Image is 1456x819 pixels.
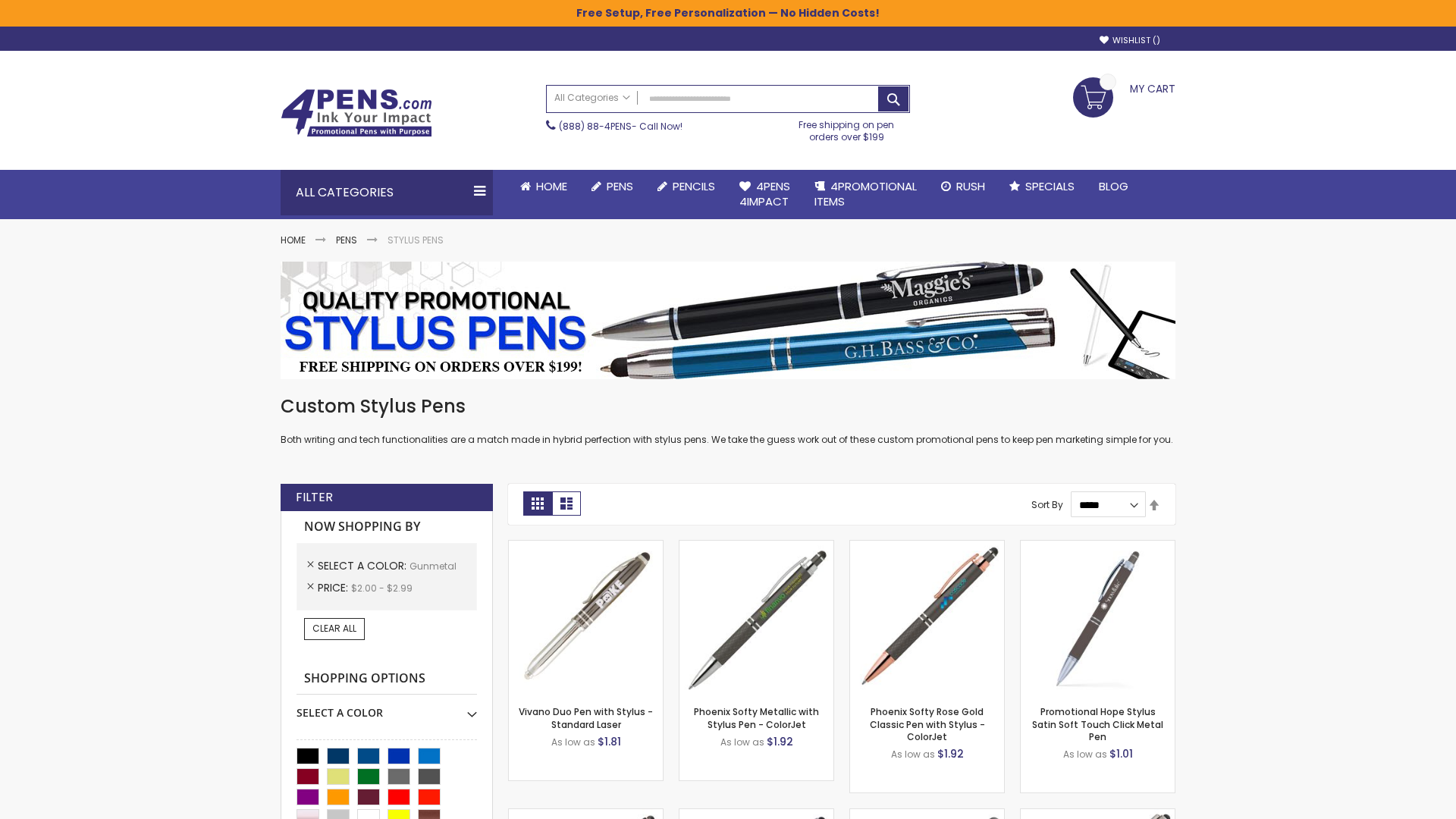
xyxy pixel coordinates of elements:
img: Promotional Hope Stylus Satin Soft Touch Click Metal Pen-Gunmetal [1021,541,1175,695]
span: 4Pens 4impact [739,178,790,209]
a: Clear All [304,618,365,639]
span: As low as [891,748,935,761]
a: Pens [336,234,357,246]
div: Select A Color [297,695,477,720]
strong: Shopping Options [297,663,477,695]
img: Vivano Duo Pen with Stylus - Standard Laser-Gunmetal [509,541,663,695]
span: $1.92 [767,734,793,749]
span: Select A Color [318,558,409,573]
span: Specials [1025,178,1075,194]
a: Specials [997,170,1087,203]
a: Promotional Hope Stylus Satin Soft Touch Click Metal Pen [1032,705,1163,742]
a: All Categories [547,86,638,111]
a: Phoenix Softy Rose Gold Classic Pen with Stylus - ColorJet [870,705,985,742]
span: Price [318,580,351,595]
span: Rush [956,178,985,194]
a: Vivano Duo Pen with Stylus - Standard Laser-Gunmetal [509,540,663,553]
span: As low as [551,736,595,748]
span: All Categories [554,92,630,104]
a: Wishlist [1100,35,1160,46]
a: Phoenix Softy Metallic with Stylus Pen - ColorJet [694,705,819,730]
div: All Categories [281,170,493,215]
a: 4Pens4impact [727,170,802,219]
a: Rush [929,170,997,203]
div: Free shipping on pen orders over $199 [783,113,911,143]
img: Phoenix Softy Rose Gold Classic Pen with Stylus - ColorJet-Gunmetal [850,541,1004,695]
span: $1.81 [598,734,621,749]
span: $1.92 [937,746,964,761]
a: Vivano Duo Pen with Stylus - Standard Laser [519,705,653,730]
span: Pencils [673,178,715,194]
a: Blog [1087,170,1141,203]
img: 4Pens Custom Pens and Promotional Products [281,89,432,137]
span: Blog [1099,178,1128,194]
span: As low as [1063,748,1107,761]
a: (888) 88-4PENS [559,120,632,133]
strong: Filter [296,489,333,506]
span: Pens [607,178,633,194]
strong: Grid [523,491,552,516]
span: As low as [720,736,764,748]
strong: Now Shopping by [297,511,477,543]
img: Stylus Pens [281,262,1175,379]
div: Both writing and tech functionalities are a match made in hybrid perfection with stylus pens. We ... [281,394,1175,447]
span: 4PROMOTIONAL ITEMS [814,178,917,209]
h1: Custom Stylus Pens [281,394,1175,419]
a: Home [508,170,579,203]
a: Phoenix Softy Rose Gold Classic Pen with Stylus - ColorJet-Gunmetal [850,540,1004,553]
label: Sort By [1031,498,1063,511]
span: Home [536,178,567,194]
span: $1.01 [1109,746,1133,761]
a: Phoenix Softy Metallic with Stylus Pen - ColorJet-Gunmetal [679,540,833,553]
a: Promotional Hope Stylus Satin Soft Touch Click Metal Pen-Gunmetal [1021,540,1175,553]
strong: Stylus Pens [388,234,444,246]
a: Pens [579,170,645,203]
img: Phoenix Softy Metallic with Stylus Pen - ColorJet-Gunmetal [679,541,833,695]
a: Home [281,234,306,246]
span: Clear All [312,622,356,635]
span: - Call Now! [559,120,682,133]
a: 4PROMOTIONALITEMS [802,170,929,219]
a: Pencils [645,170,727,203]
span: Gunmetal [409,560,457,573]
span: $2.00 - $2.99 [351,582,413,595]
